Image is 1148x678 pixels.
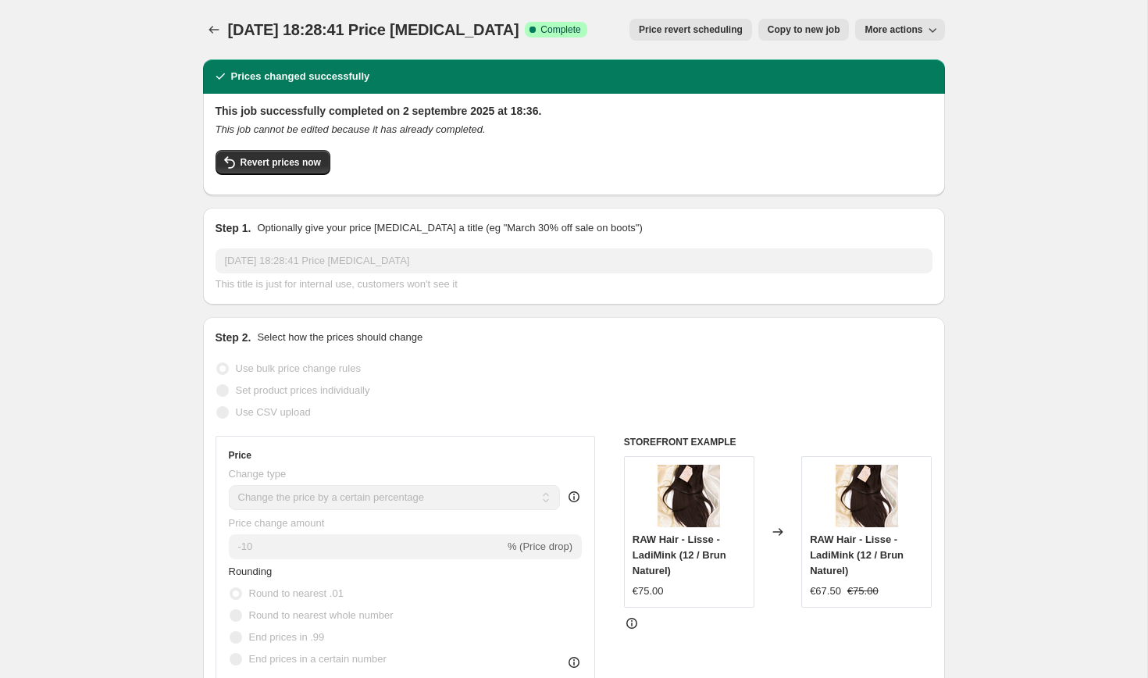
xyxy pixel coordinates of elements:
span: Rounding [229,566,273,577]
span: Revert prices now [241,156,321,169]
p: Select how the prices should change [257,330,422,345]
input: -15 [229,534,504,559]
span: Complete [540,23,580,36]
span: Set product prices individually [236,384,370,396]
button: Price revert scheduling [629,19,752,41]
span: Copy to new job [768,23,840,36]
h2: This job successfully completed on 2 septembre 2025 at 18:36. [216,103,932,119]
button: Price change jobs [203,19,225,41]
span: % (Price drop) [508,541,572,552]
span: End prices in a certain number [249,653,387,665]
h2: Prices changed successfully [231,69,370,84]
span: End prices in .99 [249,631,325,643]
span: Price revert scheduling [639,23,743,36]
span: Change type [229,468,287,480]
div: €67.50 [810,583,841,599]
button: Revert prices now [216,150,330,175]
span: Round to nearest .01 [249,587,344,599]
span: Use bulk price change rules [236,362,361,374]
span: More actions [865,23,922,36]
h2: Step 2. [216,330,251,345]
div: help [566,489,582,505]
h2: Step 1. [216,220,251,236]
i: This job cannot be edited because it has already completed. [216,123,486,135]
span: [DATE] 18:28:41 Price [MEDICAL_DATA] [228,21,519,38]
button: Copy to new job [758,19,850,41]
img: IMG_4094_80x.jpg [658,465,720,527]
button: More actions [855,19,944,41]
span: Use CSV upload [236,406,311,418]
span: RAW Hair - Lisse - LadiMink (12 / Brun Naturel) [633,533,726,576]
h3: Price [229,449,251,462]
span: Round to nearest whole number [249,609,394,621]
p: Optionally give your price [MEDICAL_DATA] a title (eg "March 30% off sale on boots") [257,220,642,236]
input: 30% off holiday sale [216,248,932,273]
img: IMG_4094_80x.jpg [836,465,898,527]
div: €75.00 [633,583,664,599]
span: This title is just for internal use, customers won't see it [216,278,458,290]
strike: €75.00 [847,583,879,599]
h6: STOREFRONT EXAMPLE [624,436,932,448]
span: RAW Hair - Lisse - LadiMink (12 / Brun Naturel) [810,533,904,576]
span: Price change amount [229,517,325,529]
